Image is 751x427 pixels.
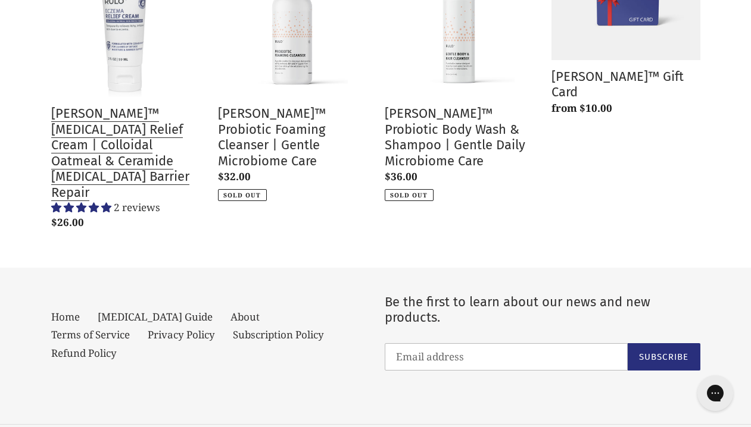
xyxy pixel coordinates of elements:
[233,328,324,341] a: Subscription Policy
[385,343,628,371] input: Email address
[385,294,700,326] p: Be the first to learn about our news and new products.
[51,328,130,341] a: Terms of Service
[148,328,215,341] a: Privacy Policy
[51,346,117,360] a: Refund Policy
[230,310,260,324] a: About
[98,310,213,324] a: [MEDICAL_DATA] Guide
[691,371,739,415] iframe: Gorgias live chat messenger
[51,310,80,324] a: Home
[639,351,689,362] span: Subscribe
[628,343,700,371] button: Subscribe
